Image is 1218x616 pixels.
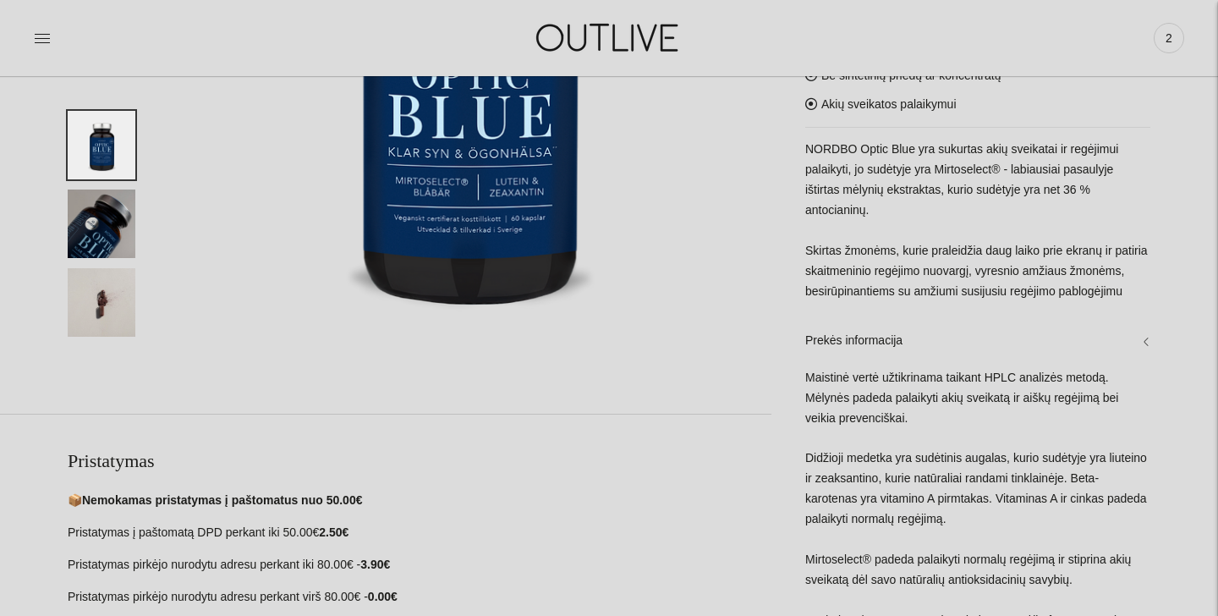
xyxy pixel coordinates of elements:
[68,190,135,258] button: Translation missing: en.general.accessibility.image_thumbail
[503,8,715,67] img: OUTLIVE
[68,555,771,575] p: Pristatymas pirkėjo nurodytu adresu perkant iki 80.00€ -
[68,268,135,337] button: Translation missing: en.general.accessibility.image_thumbail
[1157,26,1181,50] span: 2
[805,314,1150,368] a: Prekės informacija
[805,140,1150,302] p: NORDBO Optic Blue yra sukurtas akių sveikatai ir regėjimui palaikyti, jo sudėtyje yra Mirtoselect...
[68,111,135,179] button: Translation missing: en.general.accessibility.image_thumbail
[319,525,348,539] strong: 2.50€
[360,558,390,571] strong: 3.90€
[68,491,771,511] p: 📦
[368,590,398,603] strong: 0.00€
[82,493,362,507] strong: Nemokamas pristatymas į paštomatus nuo 50.00€
[68,523,771,543] p: Pristatymas į paštomatą DPD perkant iki 50.00€
[68,587,771,608] p: Pristatymas pirkėjo nurodytu adresu perkant virš 80.00€ -
[1154,19,1184,57] a: 2
[68,448,771,474] h2: Pristatymas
